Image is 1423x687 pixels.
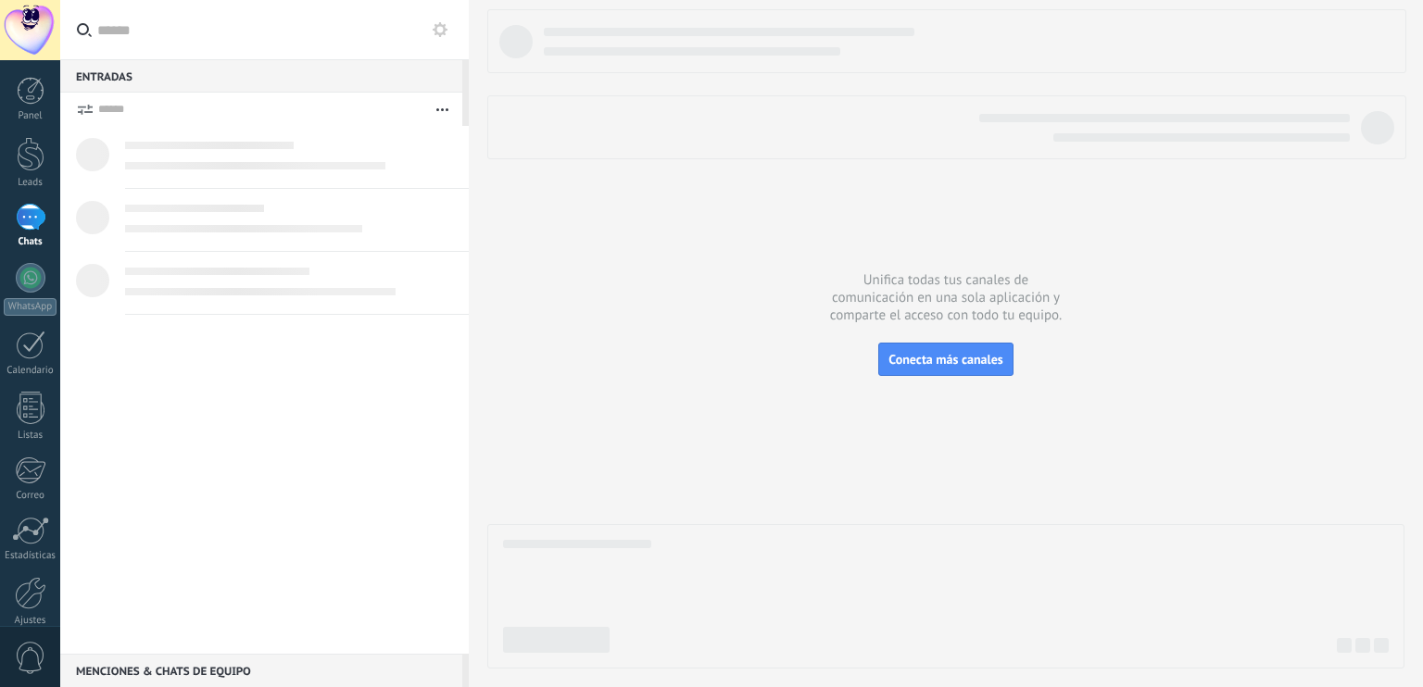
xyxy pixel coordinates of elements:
div: Entradas [60,59,462,93]
div: Calendario [4,365,57,377]
div: Chats [4,236,57,248]
div: Panel [4,110,57,122]
div: Ajustes [4,615,57,627]
div: Leads [4,177,57,189]
span: Conecta más canales [888,351,1002,368]
div: Menciones & Chats de equipo [60,654,462,687]
div: Listas [4,430,57,442]
div: Estadísticas [4,550,57,562]
div: WhatsApp [4,298,57,316]
div: Correo [4,490,57,502]
button: Conecta más canales [878,343,1013,376]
